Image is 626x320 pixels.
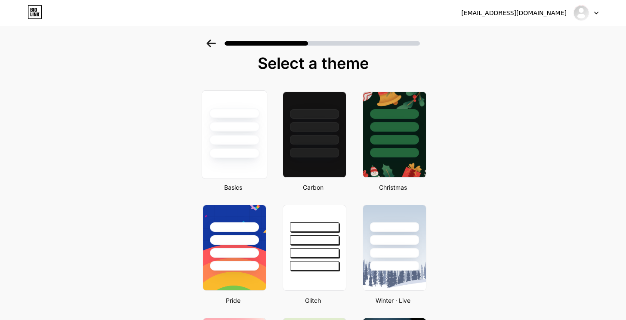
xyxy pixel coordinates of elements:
[573,5,589,21] img: Peace Travel And Tour
[360,296,426,305] div: Winter · Live
[200,183,266,192] div: Basics
[280,296,346,305] div: Glitch
[280,183,346,192] div: Carbon
[200,296,266,305] div: Pride
[461,9,567,18] div: [EMAIL_ADDRESS][DOMAIN_NAME]
[360,183,426,192] div: Christmas
[199,55,427,72] div: Select a theme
